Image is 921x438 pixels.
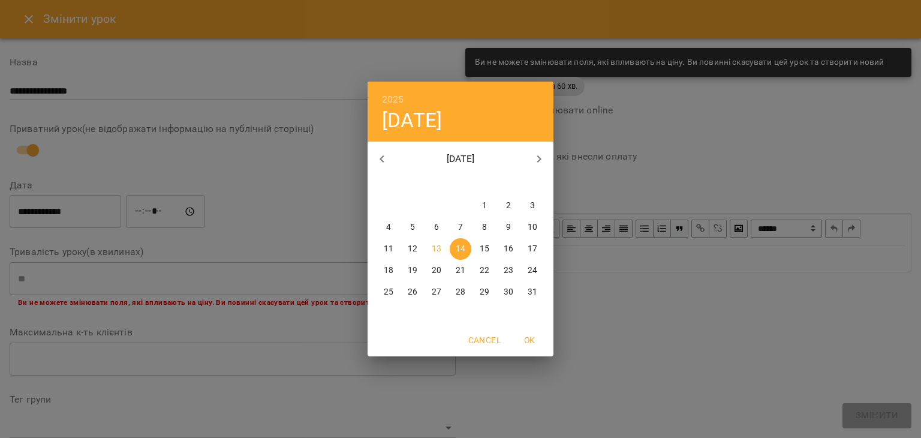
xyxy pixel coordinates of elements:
p: 30 [504,286,513,298]
button: 14 [450,238,471,260]
button: 26 [402,281,423,303]
p: 20 [432,265,441,277]
button: 3 [522,195,543,217]
button: 2025 [382,91,404,108]
button: 11 [378,238,399,260]
span: нд [522,177,543,189]
p: 25 [384,286,393,298]
p: 9 [506,221,511,233]
button: Cancel [463,329,505,351]
p: 18 [384,265,393,277]
p: 2 [506,200,511,212]
button: 31 [522,281,543,303]
p: 16 [504,243,513,255]
p: 8 [482,221,487,233]
p: 31 [528,286,537,298]
p: 26 [408,286,417,298]
p: 15 [480,243,489,255]
span: пн [378,177,399,189]
button: 28 [450,281,471,303]
p: 29 [480,286,489,298]
button: 5 [402,217,423,238]
button: 23 [498,260,519,281]
button: 10 [522,217,543,238]
p: 4 [386,221,391,233]
p: 21 [456,265,465,277]
span: ср [426,177,447,189]
p: 17 [528,243,537,255]
p: 3 [530,200,535,212]
button: 6 [426,217,447,238]
p: 7 [458,221,463,233]
p: 24 [528,265,537,277]
button: 19 [402,260,423,281]
p: 12 [408,243,417,255]
button: 4 [378,217,399,238]
p: 19 [408,265,417,277]
span: чт [450,177,471,189]
button: 7 [450,217,471,238]
p: 5 [410,221,415,233]
p: 1 [482,200,487,212]
button: 27 [426,281,447,303]
span: сб [498,177,519,189]
button: 16 [498,238,519,260]
p: 11 [384,243,393,255]
button: 15 [474,238,495,260]
button: 17 [522,238,543,260]
p: 28 [456,286,465,298]
button: 24 [522,260,543,281]
button: 1 [474,195,495,217]
span: вт [402,177,423,189]
p: 27 [432,286,441,298]
button: 18 [378,260,399,281]
span: Cancel [468,333,501,347]
button: 2 [498,195,519,217]
button: 22 [474,260,495,281]
p: 6 [434,221,439,233]
button: 25 [378,281,399,303]
button: OK [510,329,549,351]
button: 8 [474,217,495,238]
button: 30 [498,281,519,303]
p: 14 [456,243,465,255]
button: [DATE] [382,108,442,133]
p: 23 [504,265,513,277]
button: 21 [450,260,471,281]
button: 29 [474,281,495,303]
p: 13 [432,243,441,255]
p: 22 [480,265,489,277]
span: OK [515,333,544,347]
p: [DATE] [396,152,525,166]
button: 9 [498,217,519,238]
button: 13 [426,238,447,260]
p: 10 [528,221,537,233]
button: 20 [426,260,447,281]
span: пт [474,177,495,189]
button: 12 [402,238,423,260]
